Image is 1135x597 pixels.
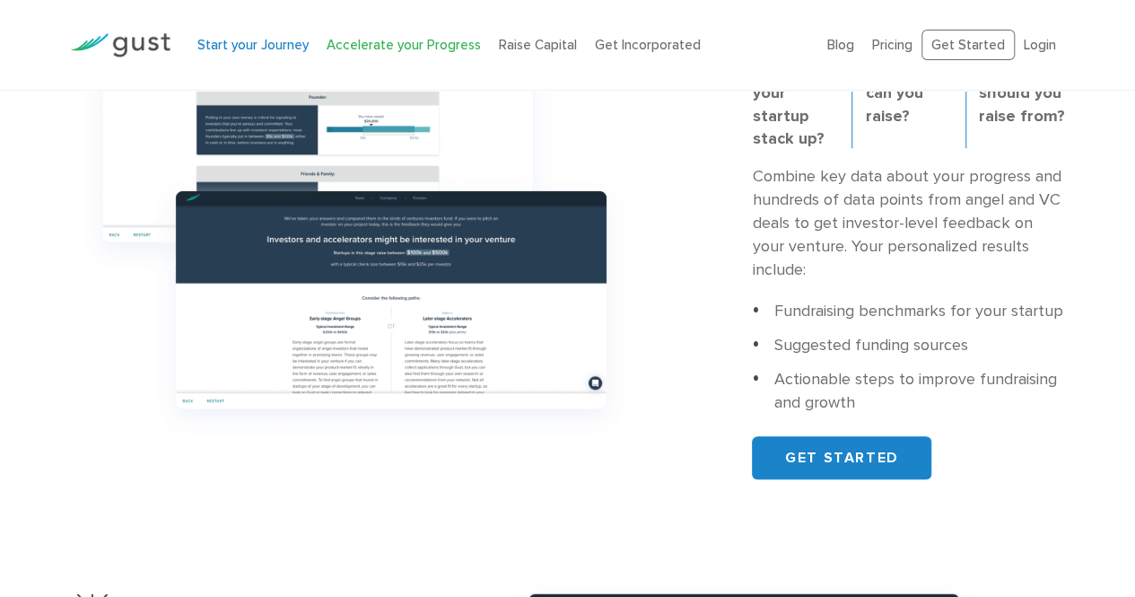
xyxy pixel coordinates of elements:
[752,368,1064,415] li: Actionable steps to improve fundraising and growth
[752,300,1064,323] li: Fundraising benchmarks for your startup
[865,58,951,128] p: How much can you raise?
[921,30,1015,61] a: Get Started
[752,58,838,152] p: How does your startup stack up?
[70,33,170,57] img: Gust Logo
[752,334,1064,357] li: Suggested funding sources
[197,37,309,53] a: Start your Journey
[979,58,1065,128] p: Who should you raise from?
[752,436,931,479] a: GET STARTED
[595,37,701,53] a: Get Incorporated
[827,37,854,53] a: Blog
[327,37,481,53] a: Accelerate your Progress
[1024,37,1056,53] a: Login
[499,37,577,53] a: Raise Capital
[872,37,912,53] a: Pricing
[752,165,1064,282] p: Combine key data about your progress and hundreds of data points from angel and VC deals to get i...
